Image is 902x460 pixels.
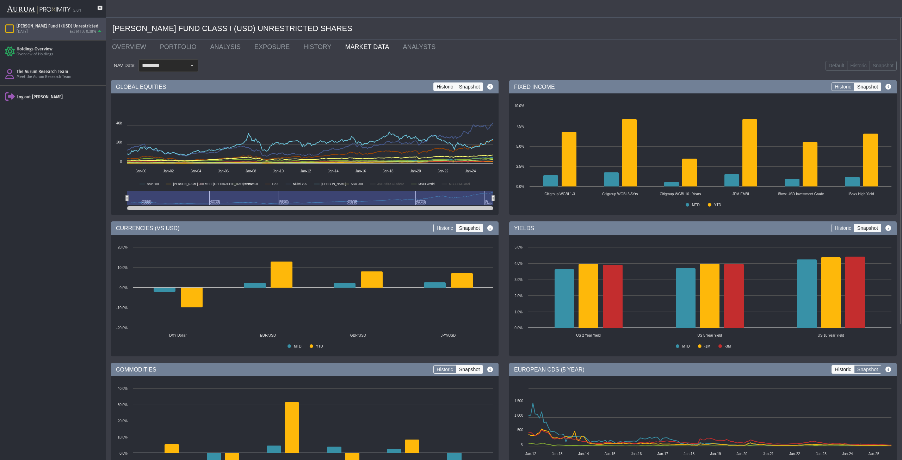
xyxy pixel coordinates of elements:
[725,344,731,348] text: -3M
[847,61,870,71] label: Historic
[514,262,523,265] text: 4.0%
[854,224,881,232] label: Snapshot
[120,160,122,164] text: 0
[205,40,249,54] a: ANALYSIS
[578,452,589,456] text: Jan-14
[449,182,470,186] text: MSCI EM Local
[118,403,128,407] text: 30.0%
[514,310,523,314] text: 1.0%
[294,344,302,348] text: MTD
[509,363,897,376] div: EUROPEAN CDS (5 YEAR)
[383,169,394,173] text: Jan-18
[465,169,476,173] text: Jan-24
[272,182,279,186] text: DAX
[552,452,563,456] text: Jan-13
[433,365,456,374] label: Historic
[433,224,456,232] label: Historic
[692,203,700,207] text: MTD
[111,62,138,69] span: NAV Date:
[517,428,523,432] text: 500
[832,224,854,232] label: Historic
[169,333,187,337] text: DXY Dollar
[544,192,575,196] text: Citigroup WGBI 1-3
[116,121,122,125] text: 40k
[433,82,456,91] label: Historic
[832,82,854,91] label: Historic
[816,452,827,456] text: Jan-23
[119,286,128,290] text: 0.0%
[17,74,103,80] div: Meet the Aurum Research Team
[456,365,483,374] label: Snapshot
[118,387,128,391] text: 40.0%
[516,185,524,189] text: 0.0%
[714,203,721,207] text: YTD
[377,182,404,186] text: JSE Africa All Share
[321,182,346,186] text: [PERSON_NAME]
[111,363,499,376] div: COMMODITIES
[249,40,298,54] a: EXPOSURE
[441,333,456,337] text: JPY/USD
[240,182,258,186] text: EuroStoxx 50
[328,169,339,173] text: Jan-14
[298,40,340,54] a: HISTORY
[340,40,398,54] a: MARKET DATA
[17,52,103,57] div: Overview of Holdings
[869,452,879,456] text: Jan-25
[509,80,897,93] div: FIXED INCOME
[854,82,881,91] label: Snapshot
[316,344,323,348] text: YTD
[832,365,854,374] label: Historic
[516,145,524,148] text: 5.0%
[112,18,897,40] div: [PERSON_NAME] FUND CLASS I (USD) UNRESTRICTED SHARES
[514,294,523,298] text: 2.0%
[789,452,800,456] text: Jan-22
[300,169,311,173] text: Jan-12
[778,192,824,196] text: iBoxx USD Investment Grade
[118,266,128,270] text: 10.0%
[521,442,523,446] text: 0
[163,169,174,173] text: Jan-02
[410,169,421,173] text: Jan-20
[736,452,747,456] text: Jan-20
[116,306,128,310] text: -10.0%
[854,365,881,374] label: Snapshot
[186,60,198,72] div: Select
[191,169,202,173] text: Jan-04
[525,452,536,456] text: Jan-12
[351,182,363,186] text: ASX 200
[17,29,28,35] div: [DATE]
[576,333,601,337] text: US 2 Year Yield
[602,192,638,196] text: Citigroup WGBI 3-5Yrs
[118,245,128,249] text: 20.0%
[118,435,128,439] text: 10.0%
[514,245,523,249] text: 5.0%
[704,344,710,348] text: -1M
[438,169,449,173] text: Jan-22
[119,452,128,455] text: 0.0%
[7,2,70,18] img: Aurum-Proximity%20white.svg
[456,82,483,91] label: Snapshot
[17,46,103,52] div: Holdings Overview
[826,61,847,71] label: Default
[111,221,499,235] div: CURRENCIES (VS USD)
[147,182,159,186] text: S&P 500
[514,326,523,330] text: 0.0%
[350,333,366,337] text: GBP/USD
[136,169,147,173] text: Jan-00
[118,419,128,423] text: 20.0%
[710,452,721,456] text: Jan-19
[205,182,253,186] text: MSCI [GEOGRAPHIC_DATA] Local
[509,221,897,235] div: YIELDS
[514,278,523,282] text: 3.0%
[273,169,284,173] text: Jan-10
[684,452,695,456] text: Jan-18
[17,69,103,74] div: The Aurum Research Team
[419,182,435,186] text: MSCI World
[631,452,642,456] text: Jan-16
[116,140,122,144] text: 20k
[111,80,499,93] div: GLOBAL EQUITIES
[260,333,276,337] text: EUR/USD
[17,94,103,100] div: Log out [PERSON_NAME]
[682,344,690,348] text: MTD
[514,413,523,417] text: 1 000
